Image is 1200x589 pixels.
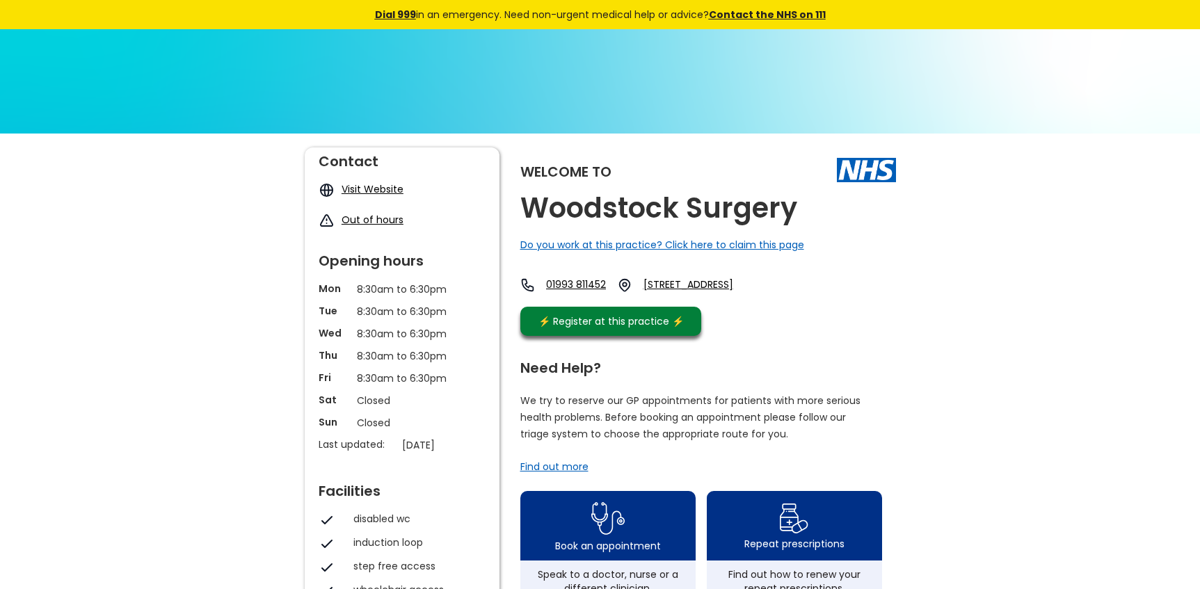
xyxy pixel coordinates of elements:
a: Find out more [520,460,589,474]
h2: Woodstock Surgery [520,193,797,224]
div: Book an appointment [555,539,661,553]
p: [DATE] [402,437,493,453]
div: Welcome to [520,165,611,179]
img: repeat prescription icon [779,500,809,537]
a: [STREET_ADDRESS] [643,277,763,293]
p: Last updated: [319,437,395,451]
p: Closed [357,393,447,408]
p: We try to reserve our GP appointments for patients with more serious health problems. Before book... [520,392,861,442]
div: Facilities [319,477,486,498]
p: Sun [319,415,350,429]
a: ⚡️ Register at this practice ⚡️ [520,307,701,336]
a: Do you work at this practice? Click here to claim this page [520,238,804,252]
p: Mon [319,282,350,296]
div: induction loop [353,535,479,549]
div: disabled wc [353,512,479,526]
div: step free access [353,559,479,573]
a: Contact the NHS on 111 [709,8,826,22]
img: practice location icon [617,277,632,293]
p: Thu [319,348,350,362]
p: Closed [357,415,447,430]
p: 8:30am to 6:30pm [357,304,447,319]
p: 8:30am to 6:30pm [357,326,447,341]
p: Tue [319,304,350,318]
p: 8:30am to 6:30pm [357,371,447,386]
p: 8:30am to 6:30pm [357,282,447,297]
img: exclamation icon [319,213,335,229]
img: book appointment icon [591,498,625,539]
img: The NHS logo [837,158,896,181]
a: Dial 999 [375,8,416,22]
a: Visit Website [342,182,403,196]
div: in an emergency. Need non-urgent medical help or advice? [280,7,920,22]
a: Out of hours [342,213,403,227]
p: Wed [319,326,350,340]
img: globe icon [319,182,335,198]
a: 01993 811452 [546,277,606,293]
p: Fri [319,371,350,385]
div: ⚡️ Register at this practice ⚡️ [531,314,691,329]
div: Need Help? [520,354,882,375]
div: Contact [319,147,486,168]
p: 8:30am to 6:30pm [357,348,447,364]
img: telephone icon [520,277,536,293]
div: Opening hours [319,247,486,268]
div: Repeat prescriptions [744,537,845,551]
p: Sat [319,393,350,407]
